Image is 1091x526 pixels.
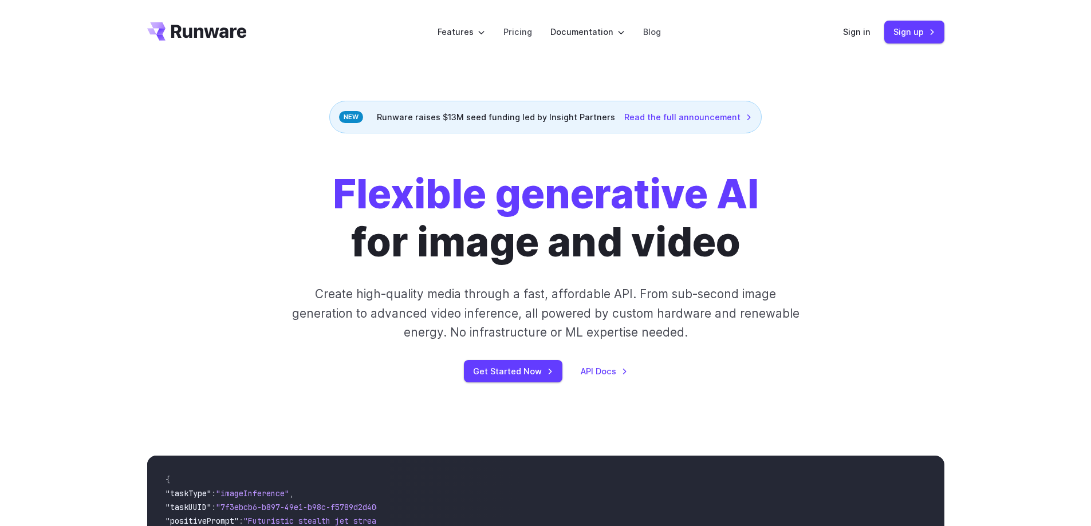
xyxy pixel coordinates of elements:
[333,169,759,218] strong: Flexible generative AI
[624,110,752,124] a: Read the full announcement
[243,516,660,526] span: "Futuristic stealth jet streaking through a neon-lit cityscape with glowing purple exhaust"
[147,22,247,41] a: Go to /
[216,488,289,499] span: "imageInference"
[290,284,801,342] p: Create high-quality media through a fast, affordable API. From sub-second image generation to adv...
[329,101,762,133] div: Runware raises $13M seed funding led by Insight Partners
[884,21,944,43] a: Sign up
[438,25,485,38] label: Features
[289,488,294,499] span: ,
[166,516,239,526] span: "positivePrompt"
[239,516,243,526] span: :
[166,474,170,485] span: {
[464,360,562,382] a: Get Started Now
[216,502,390,512] span: "7f3ebcb6-b897-49e1-b98c-f5789d2d40d7"
[643,25,661,38] a: Blog
[581,365,628,378] a: API Docs
[166,488,211,499] span: "taskType"
[550,25,625,38] label: Documentation
[166,502,211,512] span: "taskUUID"
[211,502,216,512] span: :
[333,170,759,266] h1: for image and video
[211,488,216,499] span: :
[843,25,871,38] a: Sign in
[503,25,532,38] a: Pricing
